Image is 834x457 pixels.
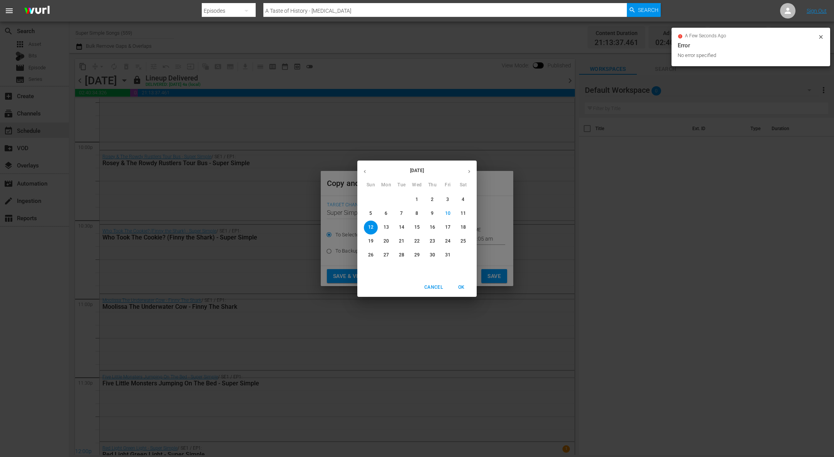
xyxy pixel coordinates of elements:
[379,248,393,262] button: 27
[399,238,404,244] p: 21
[685,33,726,39] span: a few seconds ago
[415,196,418,203] p: 1
[385,210,387,217] p: 6
[421,281,446,294] button: Cancel
[678,41,824,50] div: Error
[425,207,439,221] button: 9
[430,224,435,231] p: 16
[430,238,435,244] p: 23
[18,2,55,20] img: ans4CAIJ8jUAAAAAAAAAAAAAAAAAAAAAAAAgQb4GAAAAAAAAAAAAAAAAAAAAAAAAJMjXAAAAAAAAAAAAAAAAAAAAAAAAgAT5G...
[379,207,393,221] button: 6
[399,252,404,258] p: 28
[461,224,466,231] p: 18
[364,221,378,234] button: 12
[445,238,450,244] p: 24
[445,210,450,217] p: 10
[379,221,393,234] button: 13
[445,252,450,258] p: 31
[364,234,378,248] button: 19
[364,248,378,262] button: 26
[384,252,389,258] p: 27
[414,224,420,231] p: 15
[410,221,424,234] button: 15
[431,196,434,203] p: 2
[414,252,420,258] p: 29
[441,207,455,221] button: 10
[368,224,373,231] p: 12
[441,221,455,234] button: 17
[410,234,424,248] button: 22
[415,210,418,217] p: 8
[424,283,443,291] span: Cancel
[379,234,393,248] button: 20
[395,248,409,262] button: 28
[425,234,439,248] button: 23
[379,181,393,189] span: Mon
[364,181,378,189] span: Sun
[395,181,409,189] span: Tue
[410,193,424,207] button: 1
[441,234,455,248] button: 24
[369,210,372,217] p: 5
[384,224,389,231] p: 13
[441,193,455,207] button: 3
[395,207,409,221] button: 7
[430,252,435,258] p: 30
[425,181,439,189] span: Thu
[456,181,470,189] span: Sat
[399,224,404,231] p: 14
[441,181,455,189] span: Fri
[445,224,450,231] p: 17
[425,221,439,234] button: 16
[410,181,424,189] span: Wed
[368,238,373,244] p: 19
[384,238,389,244] p: 20
[461,238,466,244] p: 25
[462,196,464,203] p: 4
[456,193,470,207] button: 4
[410,248,424,262] button: 29
[456,207,470,221] button: 11
[456,221,470,234] button: 18
[395,234,409,248] button: 21
[678,52,816,59] div: No error specified
[400,210,403,217] p: 7
[441,248,455,262] button: 31
[431,210,434,217] p: 9
[5,6,14,15] span: menu
[425,248,439,262] button: 30
[368,252,373,258] p: 26
[414,238,420,244] p: 22
[410,207,424,221] button: 8
[807,8,827,14] a: Sign Out
[446,196,449,203] p: 3
[395,221,409,234] button: 14
[449,281,474,294] button: OK
[638,3,658,17] span: Search
[452,283,471,291] span: OK
[456,234,470,248] button: 25
[461,210,466,217] p: 11
[372,167,462,174] p: [DATE]
[364,207,378,221] button: 5
[425,193,439,207] button: 2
